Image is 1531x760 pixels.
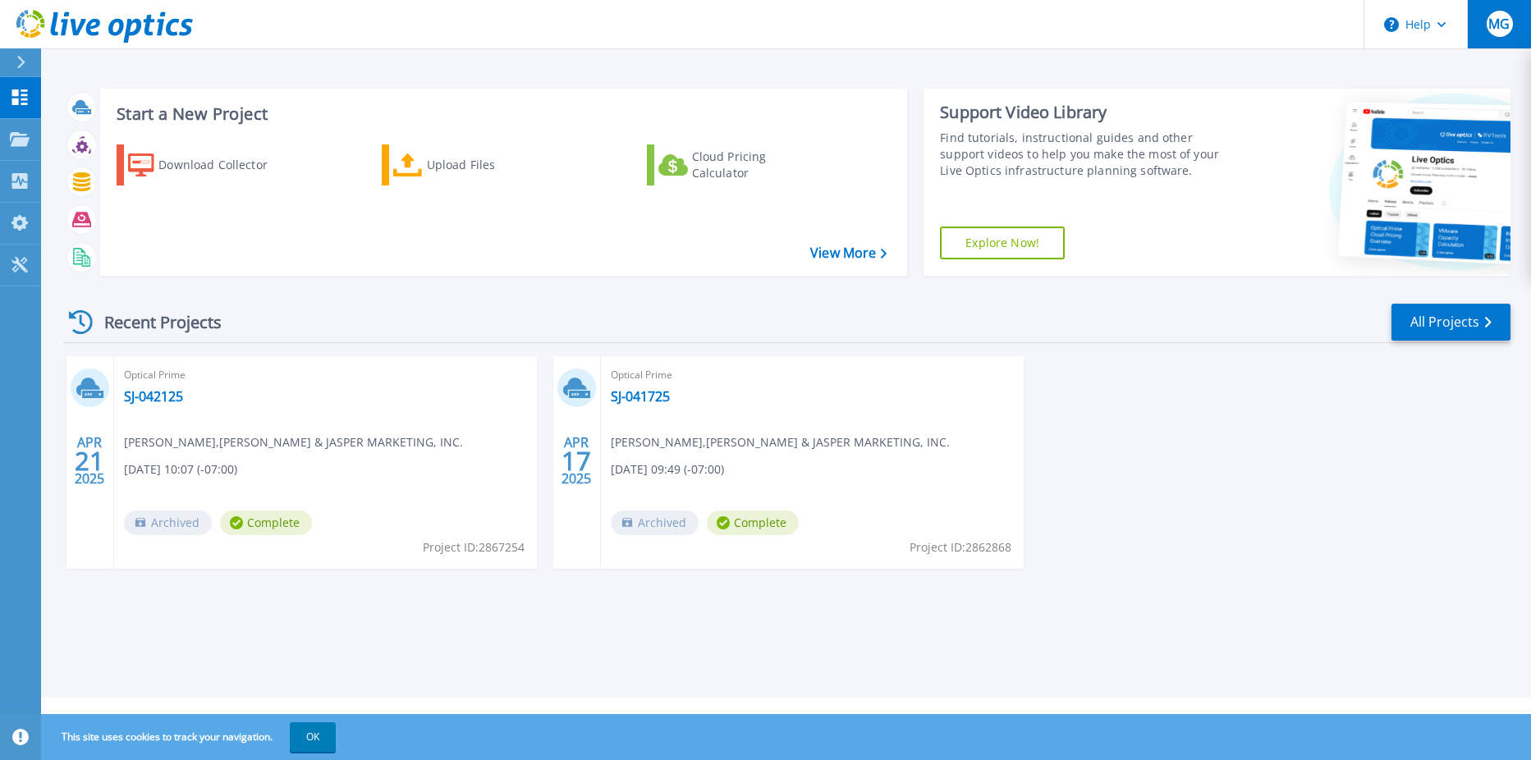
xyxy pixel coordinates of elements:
span: Complete [220,510,312,535]
a: Cloud Pricing Calculator [647,144,830,185]
h3: Start a New Project [117,105,886,123]
span: 21 [75,454,104,468]
button: OK [290,722,336,752]
a: View More [810,245,887,261]
span: Archived [124,510,212,535]
a: Upload Files [382,144,565,185]
div: Upload Files [427,149,558,181]
span: Optical Prime [124,366,527,384]
a: SJ-041725 [611,388,670,405]
div: APR 2025 [561,431,592,491]
span: [DATE] 09:49 (-07:00) [611,460,724,478]
a: Download Collector [117,144,300,185]
span: This site uses cookies to track your navigation. [45,722,336,752]
span: Complete [707,510,799,535]
div: Find tutorials, instructional guides and other support videos to help you make the most of your L... [940,130,1239,179]
div: Recent Projects [63,302,244,342]
span: Archived [611,510,699,535]
div: Support Video Library [940,102,1239,123]
a: Explore Now! [940,227,1065,259]
a: All Projects [1391,304,1510,341]
span: Project ID: 2867254 [423,538,525,556]
span: [PERSON_NAME] , [PERSON_NAME] & JASPER MARKETING, INC. [124,433,463,451]
span: Optical Prime [611,366,1014,384]
span: 17 [562,454,591,468]
span: MG [1488,17,1510,30]
span: Project ID: 2862868 [910,538,1011,556]
span: [PERSON_NAME] , [PERSON_NAME] & JASPER MARKETING, INC. [611,433,950,451]
div: Cloud Pricing Calculator [692,149,823,181]
a: SJ-042125 [124,388,183,405]
div: APR 2025 [74,431,105,491]
span: [DATE] 10:07 (-07:00) [124,460,237,478]
div: Download Collector [158,149,290,181]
